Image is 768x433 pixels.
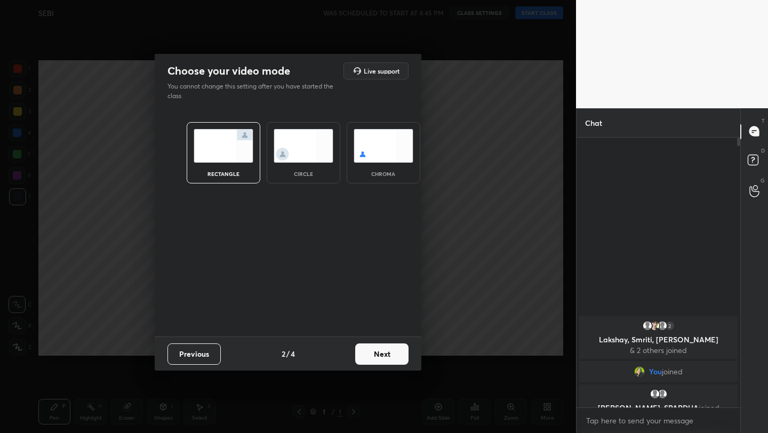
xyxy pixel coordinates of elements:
p: [PERSON_NAME], SPARDHA [586,404,731,412]
div: 2 [665,320,675,331]
div: chroma [362,171,405,177]
img: default.png [657,389,668,399]
div: circle [282,171,325,177]
span: joined [699,403,719,413]
img: default.png [657,320,668,331]
p: G [761,177,765,185]
p: D [761,147,765,155]
p: You cannot change this setting after you have started the class [167,82,340,101]
img: circleScreenIcon.acc0effb.svg [274,129,333,163]
span: joined [662,367,683,376]
h4: 4 [291,348,295,359]
h2: Choose your video mode [167,64,290,78]
div: rectangle [202,171,245,177]
p: T [762,117,765,125]
p: Lakshay, Smriti, [PERSON_NAME] [586,335,731,344]
span: You [649,367,662,376]
p: & 2 others joined [586,346,731,355]
p: Chat [577,109,611,137]
button: Next [355,343,409,365]
h4: 2 [282,348,285,359]
h5: Live support [364,68,399,74]
img: default.png [642,320,653,331]
img: normalScreenIcon.ae25ed63.svg [194,129,253,163]
div: grid [577,314,740,408]
img: 34e08daa2d0c41a6af7999b2b02680a8.jpg [634,366,645,377]
img: chromaScreenIcon.c19ab0a0.svg [354,129,413,163]
img: default.png [650,389,660,399]
img: 1ab29d33d04c466da50e5b7c01cd214d.jpg [650,320,660,331]
button: Previous [167,343,221,365]
h4: / [286,348,290,359]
